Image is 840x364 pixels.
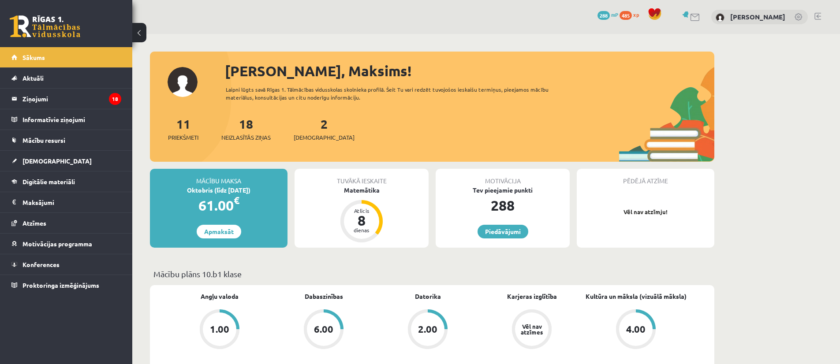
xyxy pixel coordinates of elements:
a: Angļu valoda [201,292,239,301]
div: 6.00 [314,324,333,334]
a: Maksājumi [11,192,121,212]
a: [PERSON_NAME] [730,12,785,21]
a: Mācību resursi [11,130,121,150]
legend: Maksājumi [22,192,121,212]
a: 2[DEMOGRAPHIC_DATA] [294,116,355,142]
span: Priekšmeti [168,133,198,142]
div: 1.00 [210,324,229,334]
a: Atzīmes [11,213,121,233]
a: Ziņojumi18 [11,89,121,109]
a: 1.00 [168,309,272,351]
div: [PERSON_NAME], Maksims! [225,60,714,82]
a: Motivācijas programma [11,234,121,254]
div: dienas [348,227,375,233]
a: [DEMOGRAPHIC_DATA] [11,151,121,171]
span: € [234,194,239,207]
div: Atlicis [348,208,375,213]
span: Atzīmes [22,219,46,227]
img: Maksims Cibuļskis [716,13,724,22]
div: 2.00 [418,324,437,334]
a: 18Neizlasītās ziņas [221,116,271,142]
a: 4.00 [584,309,688,351]
a: Matemātika Atlicis 8 dienas [295,186,429,244]
div: Pēdējā atzīme [577,169,714,186]
a: Informatīvie ziņojumi [11,109,121,130]
a: Dabaszinības [305,292,343,301]
a: Digitālie materiāli [11,171,121,192]
a: Rīgas 1. Tālmācības vidusskola [10,15,80,37]
span: [DEMOGRAPHIC_DATA] [22,157,92,165]
div: 8 [348,213,375,227]
span: xp [633,11,639,18]
a: 6.00 [272,309,376,351]
a: Vēl nav atzīmes [480,309,584,351]
span: mP [611,11,618,18]
div: Tuvākā ieskaite [295,169,429,186]
span: Neizlasītās ziņas [221,133,271,142]
a: 2.00 [376,309,480,351]
div: Matemātika [295,186,429,195]
span: Aktuāli [22,74,44,82]
div: 4.00 [626,324,646,334]
a: Konferences [11,254,121,275]
span: Konferences [22,260,60,268]
span: Sākums [22,53,45,61]
a: Datorika [415,292,441,301]
span: 288 [597,11,610,20]
a: Apmaksāt [197,225,241,238]
div: Mācību maksa [150,169,287,186]
span: [DEMOGRAPHIC_DATA] [294,133,355,142]
a: Aktuāli [11,68,121,88]
span: Mācību resursi [22,136,65,144]
div: Tev pieejamie punkti [436,186,570,195]
a: 11Priekšmeti [168,116,198,142]
span: 485 [620,11,632,20]
a: Proktoringa izmēģinājums [11,275,121,295]
legend: Informatīvie ziņojumi [22,109,121,130]
p: Vēl nav atzīmju! [581,208,710,216]
span: Proktoringa izmēģinājums [22,281,99,289]
div: Vēl nav atzīmes [519,323,544,335]
legend: Ziņojumi [22,89,121,109]
div: Oktobris (līdz [DATE]) [150,186,287,195]
a: Karjeras izglītība [507,292,557,301]
i: 18 [109,93,121,105]
div: 61.00 [150,195,287,216]
span: Motivācijas programma [22,240,92,248]
div: Laipni lūgts savā Rīgas 1. Tālmācības vidusskolas skolnieka profilā. Šeit Tu vari redzēt tuvojošo... [226,85,564,101]
a: Piedāvājumi [478,225,528,238]
span: Digitālie materiāli [22,178,75,186]
a: 288 mP [597,11,618,18]
div: 288 [436,195,570,216]
a: Sākums [11,47,121,67]
div: Motivācija [436,169,570,186]
a: 485 xp [620,11,643,18]
p: Mācību plāns 10.b1 klase [153,268,711,280]
a: Kultūra un māksla (vizuālā māksla) [586,292,687,301]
